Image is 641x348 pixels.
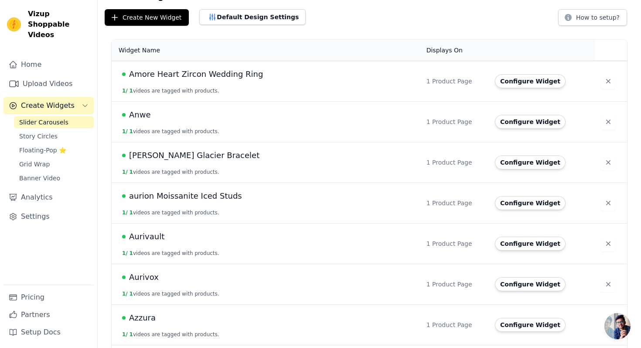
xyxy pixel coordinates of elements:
span: 1 / [122,128,128,134]
span: 1 / [122,210,128,216]
span: 1 [130,331,133,338]
button: 1/ 1videos are tagged with products. [122,250,219,257]
span: Live Published [122,276,126,279]
span: 1 [130,169,133,175]
img: Vizup [7,17,21,31]
span: Live Published [122,235,126,238]
a: Pricing [3,289,94,306]
span: Aurivox [129,271,159,283]
button: Delete widget [600,114,616,130]
a: Banner Video [14,172,94,184]
button: Configure Widget [495,318,566,332]
th: Displays On [421,40,490,61]
th: Widget Name [112,40,421,61]
span: Anwe [129,109,151,121]
span: Azzura [129,312,156,324]
button: 1/ 1videos are tagged with products. [122,169,219,176]
span: Aurivault [129,231,164,243]
span: Floating-Pop ⭐ [19,146,66,155]
div: 1 Product Page [426,280,484,289]
button: 1/ 1videos are tagged with products. [122,87,219,94]
a: Slider Carousels [14,116,94,128]
button: Default Design Settings [199,9,306,25]
button: Delete widget [600,276,616,292]
span: Create Widgets [21,100,75,111]
a: Upload Videos [3,75,94,93]
span: Live Published [122,194,126,198]
div: 1 Product Page [426,239,484,248]
a: Analytics [3,189,94,206]
span: 1 / [122,169,128,175]
button: Configure Widget [495,115,566,129]
span: Live Published [122,72,126,76]
button: 1/ 1videos are tagged with products. [122,209,219,216]
span: Story Circles [19,132,58,141]
a: Setup Docs [3,324,94,341]
span: 1 [130,88,133,94]
button: Configure Widget [495,74,566,88]
span: Vizup Shoppable Videos [28,9,90,40]
div: Open chat [604,313,631,339]
span: Amore Heart Zircon Wedding Ring [129,68,263,80]
a: Floating-Pop ⭐ [14,144,94,156]
button: Configure Widget [495,196,566,210]
span: 1 / [122,250,128,256]
span: 1 [130,291,133,297]
a: Home [3,56,94,73]
a: Partners [3,306,94,324]
span: 1 / [122,88,128,94]
button: Create New Widget [105,9,189,26]
div: 1 Product Page [426,199,484,207]
div: 1 Product Page [426,77,484,86]
span: 1 [130,210,133,216]
div: 1 Product Page [426,158,484,167]
a: Settings [3,208,94,225]
div: 1 Product Page [426,117,484,126]
button: Configure Widget [495,237,566,251]
button: Delete widget [600,195,616,211]
span: Live Published [122,113,126,117]
span: 1 [130,250,133,256]
button: Create Widgets [3,97,94,114]
button: 1/ 1videos are tagged with products. [122,331,219,338]
button: 1/ 1videos are tagged with products. [122,128,219,135]
button: Delete widget [600,155,616,170]
a: Story Circles [14,130,94,142]
span: Slider Carousels [19,118,68,127]
span: 1 / [122,291,128,297]
button: Configure Widget [495,277,566,291]
button: Delete widget [600,317,616,333]
span: 1 [130,128,133,134]
button: Delete widget [600,236,616,252]
button: 1/ 1videos are tagged with products. [122,290,219,297]
a: Grid Wrap [14,158,94,170]
span: 1 / [122,331,128,338]
span: [PERSON_NAME] Glacier Bracelet [129,149,259,162]
span: Live Published [122,316,126,320]
span: Live Published [122,154,126,157]
a: How to setup? [558,15,627,24]
span: Banner Video [19,174,60,183]
button: How to setup? [558,9,627,26]
span: Grid Wrap [19,160,50,169]
div: 1 Product Page [426,320,484,329]
button: Configure Widget [495,155,566,169]
button: Delete widget [600,73,616,89]
span: aurion Moissanite Iced Studs [129,190,242,202]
